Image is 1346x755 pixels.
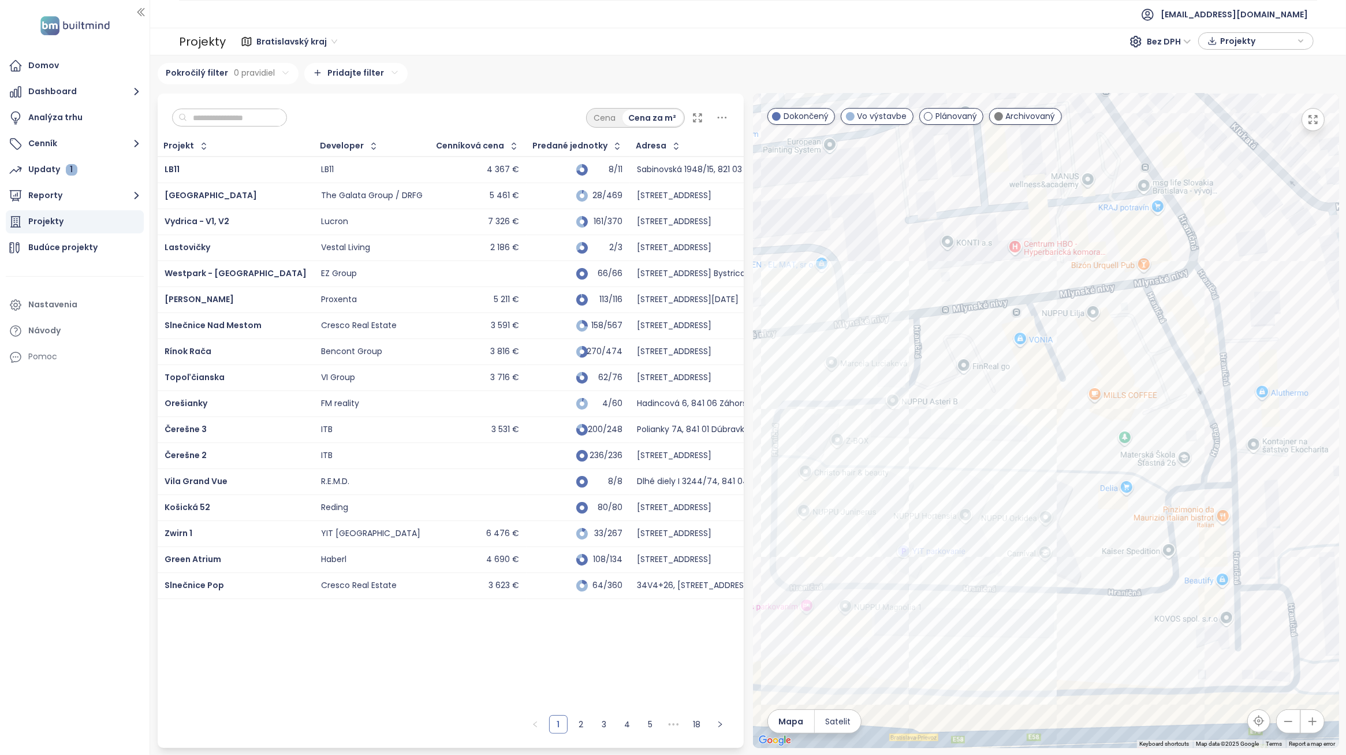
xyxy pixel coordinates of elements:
button: left [526,715,545,734]
div: YIT [GEOGRAPHIC_DATA] [321,529,420,539]
li: 4 [618,715,637,734]
div: Reding [321,503,348,513]
a: Čerešne 2 [165,449,207,461]
span: Košická 52 [165,501,210,513]
span: Archivovaný [1006,110,1056,122]
div: button [1205,32,1307,50]
a: Projekty [6,210,144,233]
a: Terms (opens in new tab) [1266,741,1282,747]
span: Vo výstavbe [857,110,907,122]
div: [STREET_ADDRESS] [637,321,711,331]
span: Projekty [1220,32,1295,50]
div: 64/360 [594,582,622,589]
button: Dashboard [6,80,144,103]
div: Polianky 7A, 841 01 Dúbravka, [GEOGRAPHIC_DATA] [637,425,838,435]
a: Slnečnice Nad Mestom [165,319,262,331]
span: Mapa [778,715,803,728]
div: Cenníková cena [437,142,505,150]
li: 1 [549,715,568,734]
div: 4 367 € [487,165,519,175]
li: Nasledujúcich 5 strán [665,715,683,734]
div: 8/8 [594,478,622,485]
div: Developer [320,142,364,150]
span: Dokončený [784,110,829,122]
div: 5 461 € [490,191,519,201]
div: [STREET_ADDRESS] [637,373,711,383]
a: LB11 [165,163,180,175]
div: 113/116 [594,296,622,303]
button: Cenník [6,132,144,155]
div: Cresco Real Estate [321,321,397,331]
div: 80/80 [594,504,622,511]
a: 2 [573,716,590,733]
a: Green Atrium [165,553,221,565]
span: [PERSON_NAME] [165,293,234,305]
div: EZ Group [321,269,357,279]
button: Reporty [6,184,144,207]
span: Plánovaný [935,110,977,122]
div: 34V4+26, [STREET_ADDRESS] [637,581,752,591]
a: Lastovičky [165,241,210,253]
div: Cresco Real Estate [321,581,397,591]
div: Updaty [28,162,77,177]
span: Satelit [825,715,851,728]
a: 5 [642,716,659,733]
div: Projekty [179,30,226,53]
a: Domov [6,54,144,77]
div: Adresa [636,142,667,150]
span: Rínok Rača [165,345,211,357]
div: Nastavenia [28,297,77,312]
span: [EMAIL_ADDRESS][DOMAIN_NAME] [1161,1,1308,28]
a: Budúce projekty [6,236,144,259]
div: Cena [588,110,622,126]
div: FM reality [321,399,359,409]
div: 236/236 [594,452,622,459]
div: 3 531 € [491,425,519,435]
li: 3 [595,715,614,734]
a: Zwirn 1 [165,527,192,539]
span: Vydrica - V1, V2 [165,215,229,227]
span: left [532,721,539,728]
div: [STREET_ADDRESS] [637,503,711,513]
div: 2/3 [594,244,622,251]
a: Vila Grand Vue [165,475,228,487]
span: ••• [665,715,683,734]
div: Predané jednotky [533,142,608,150]
div: Projekt [164,142,195,150]
div: Sabinovská 1948/15, 821 03 [GEOGRAPHIC_DATA], [GEOGRAPHIC_DATA] [637,165,918,175]
button: Satelit [815,710,861,733]
div: 161/370 [594,218,622,225]
div: Bencont Group [321,347,382,357]
span: 0 pravidiel [234,66,275,79]
img: logo [37,14,113,38]
a: Topoľčianska [165,371,225,383]
div: [STREET_ADDRESS] [637,217,711,227]
div: Pokročilý filter [158,63,299,84]
li: Nasledujúca strana [711,715,729,734]
div: Lucron [321,217,348,227]
div: 2 186 € [490,243,519,253]
div: Pomoc [6,345,144,369]
li: Predchádzajúca strana [526,715,545,734]
div: [STREET_ADDRESS] [637,529,711,539]
span: Map data ©2025 Google [1196,741,1259,747]
div: [STREET_ADDRESS] [637,555,711,565]
div: 108/134 [594,556,622,563]
div: 28/469 [594,192,622,199]
a: Report a map error [1289,741,1336,747]
div: Vestal Living [321,243,370,253]
span: Bratislavský kraj [256,33,337,50]
div: VI Group [321,373,355,383]
a: 3 [596,716,613,733]
div: Pomoc [28,349,57,364]
div: ITB [321,425,333,435]
a: 1 [550,716,567,733]
a: Návody [6,319,144,343]
div: 200/248 [594,426,622,433]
